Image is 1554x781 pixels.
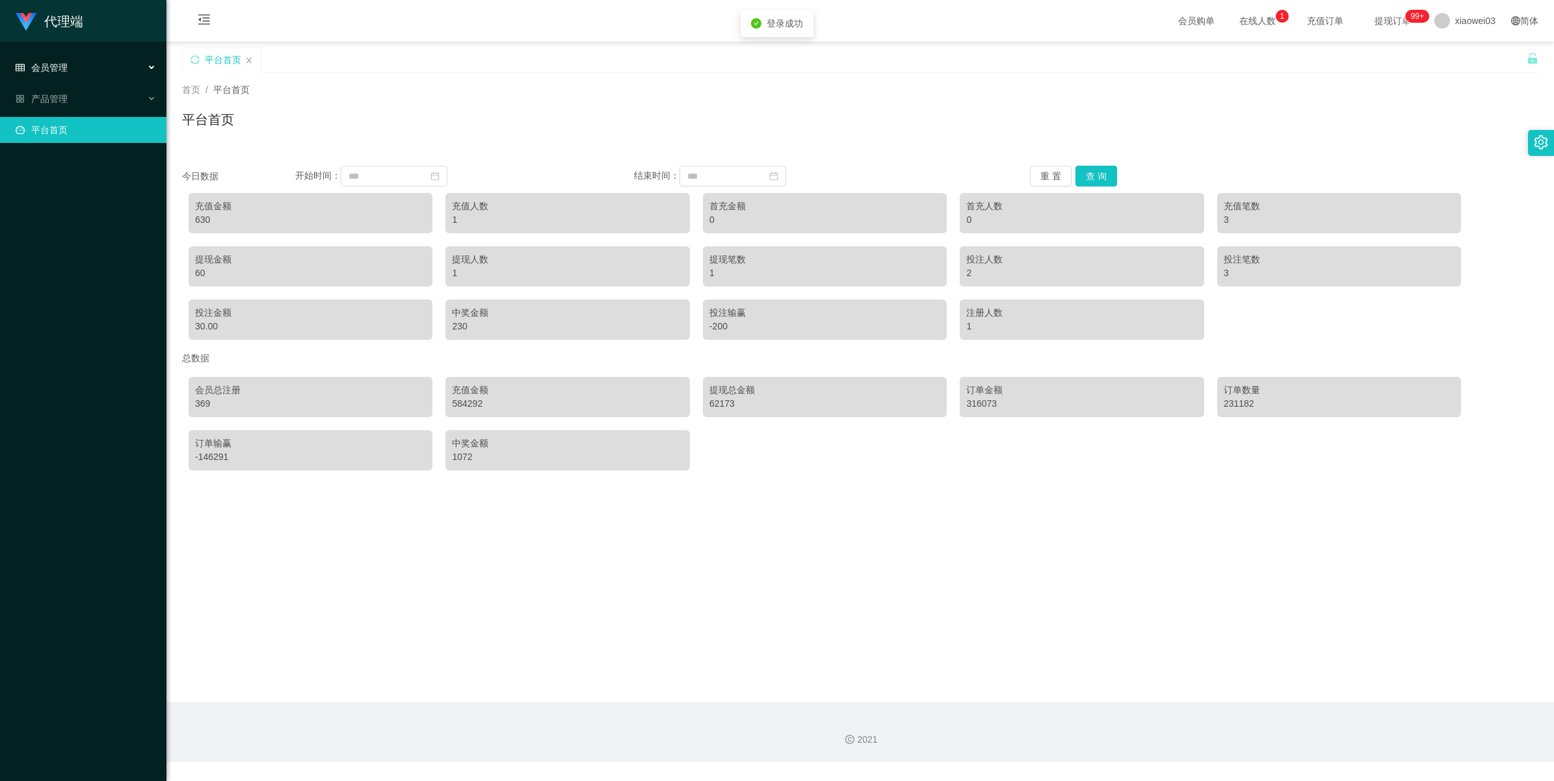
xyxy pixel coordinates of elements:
span: 平台首页 [213,84,250,95]
div: 订单金额 [966,383,1197,397]
div: 2 [966,266,1197,280]
div: 提现金额 [195,253,426,266]
div: 316073 [966,397,1197,411]
div: 中奖金额 [452,437,683,450]
div: 0 [709,213,940,227]
i: 图标: copyright [845,735,854,744]
div: 630 [195,213,426,227]
span: 会员管理 [16,62,68,73]
div: 3 [1224,266,1455,280]
i: 图标: calendar [769,172,778,181]
div: 首充人数 [966,199,1197,213]
div: 62173 [709,397,940,411]
i: icon: check-circle [751,18,761,29]
div: 30.00 [195,320,426,333]
a: 代理端 [16,16,83,26]
div: 投注笔数 [1224,253,1455,266]
div: 369 [195,397,426,411]
div: 投注人数 [966,253,1197,266]
div: 充值笔数 [1224,199,1455,213]
span: 提现订单 [1368,16,1417,25]
i: 图标: close [245,57,253,64]
div: 订单数量 [1224,383,1455,397]
div: 中奖金额 [452,306,683,320]
i: 图标: table [16,63,25,72]
span: 充值订单 [1300,16,1350,25]
div: 会员总注册 [195,383,426,397]
div: 60 [195,266,426,280]
h1: 代理端 [44,1,83,42]
sup: 1 [1276,10,1289,23]
i: 图标: global [1511,16,1520,25]
div: 订单输赢 [195,437,426,450]
i: 图标: calendar [430,172,440,181]
div: 提现笔数 [709,253,940,266]
button: 重 置 [1030,166,1072,186]
div: 2021 [177,733,1544,747]
div: 充值金额 [195,199,426,213]
div: 1 [452,266,683,280]
div: 总数据 [182,346,1538,370]
div: 充值人数 [452,199,683,213]
h1: 平台首页 [182,110,234,129]
img: logo.9652507e.png [16,13,36,31]
div: 1 [709,266,940,280]
div: 投注金额 [195,306,426,320]
div: 充值金额 [452,383,683,397]
div: 3 [1224,213,1455,227]
div: 平台首页 [205,47,241,72]
span: 登录成功 [767,18,803,29]
div: -146291 [195,450,426,464]
p: 1 [1280,10,1284,23]
span: / [205,84,208,95]
div: 230 [452,320,683,333]
div: 提现人数 [452,253,683,266]
span: 产品管理 [16,94,68,104]
i: 图标: appstore-o [16,94,25,103]
div: -200 [709,320,940,333]
i: 图标: menu-fold [182,1,226,42]
div: 1 [452,213,683,227]
div: 231182 [1224,397,1455,411]
div: 1 [966,320,1197,333]
span: 首页 [182,84,200,95]
div: 投注输赢 [709,306,940,320]
sup: 1207 [1406,10,1429,23]
div: 提现总金额 [709,383,940,397]
div: 1072 [452,450,683,464]
i: 图标: unlock [1527,53,1538,64]
button: 查 询 [1075,166,1117,186]
div: 注册人数 [966,306,1197,320]
i: 图标: setting [1534,135,1548,149]
a: 图标: dashboard平台首页 [16,117,156,143]
span: 开始时间： [295,170,341,181]
i: 图标: sync [191,55,200,64]
div: 今日数据 [182,170,295,183]
span: 在线人数 [1233,16,1282,25]
div: 0 [966,213,1197,227]
span: 结束时间： [634,170,679,181]
div: 首充金额 [709,199,940,213]
div: 584292 [452,397,683,411]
